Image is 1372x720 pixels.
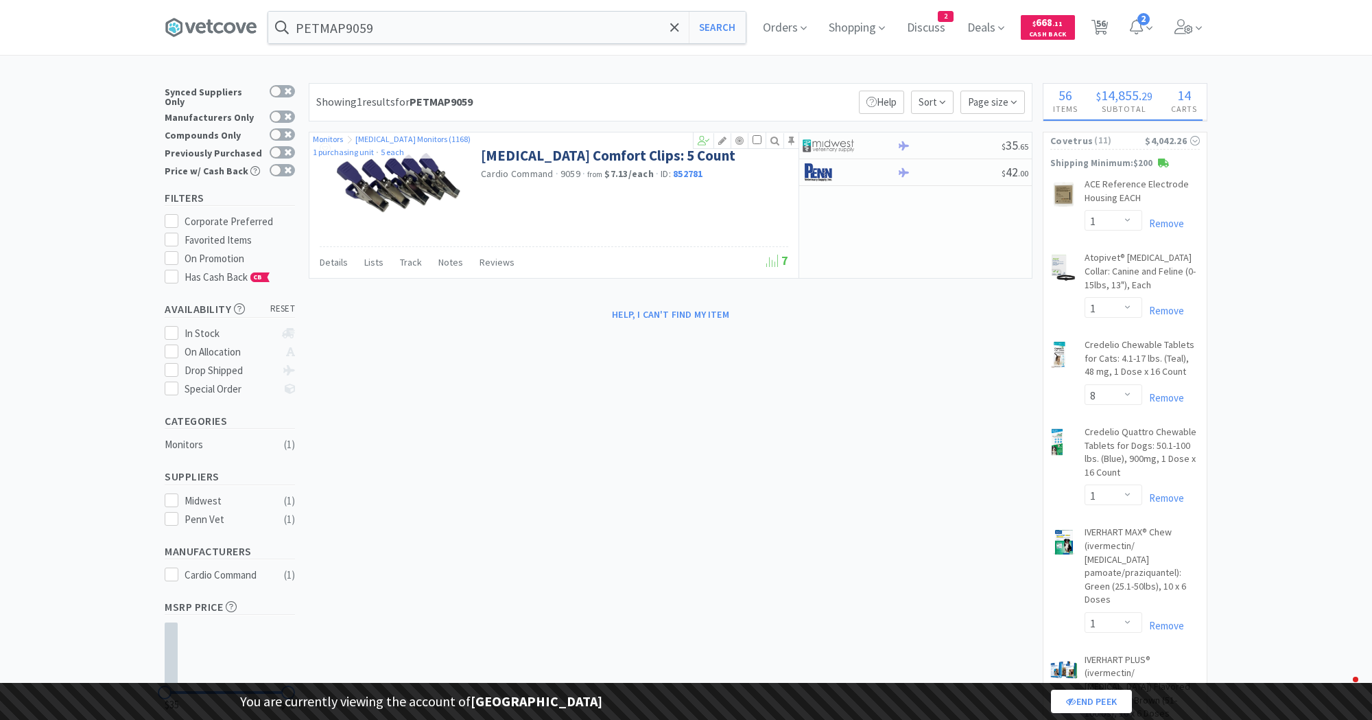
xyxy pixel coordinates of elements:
p: Help [859,91,904,114]
span: CB [251,273,265,281]
span: Sort [911,91,954,114]
a: [MEDICAL_DATA] Comfort Clips: 5 Count [481,146,735,165]
span: $ [1002,168,1006,178]
span: 35 [1002,137,1028,153]
a: Atopivet® [MEDICAL_DATA] Collar: Canine and Feline (0-15lbs, 13"), Each [1085,251,1200,297]
h5: MSRP Price [165,599,295,615]
a: Monitors [313,134,344,144]
a: Remove [1142,391,1184,404]
a: $668.11Cash Back [1021,9,1075,46]
a: 1 purchasing unit [313,147,374,157]
span: 7 [766,253,788,268]
div: Showing 1 results [316,93,473,111]
a: IVERHART MAX® Chew (ivermectin/ [MEDICAL_DATA] pamoate/praziquantel): Green (25.1-50lbs), 10 x 6 ... [1085,526,1200,612]
div: ( 1 ) [284,493,295,509]
a: Credelio Chewable Tablets for Cats: 4.1-17 lbs. (Teal), 48 mg, 1 Dose x 16 Count [1085,338,1200,384]
h4: Subtotal [1087,102,1161,115]
h4: Items [1043,102,1087,115]
h5: Availability [165,301,295,317]
span: · [582,167,585,180]
div: $4,042.26 [1145,133,1200,148]
strong: [GEOGRAPHIC_DATA] [471,693,602,710]
span: Notes [438,256,463,268]
span: reset [270,302,296,316]
div: Corporate Preferred [185,213,296,230]
a: Cardio Command [481,167,554,180]
p: You are currently viewing the account of [240,690,602,712]
h5: Suppliers [165,469,295,485]
img: 8a8b543f37fc4013bf5c5bdffe106f0c_39425.png [1050,181,1076,208]
h4: Carts [1162,102,1207,115]
span: 852781 [673,167,703,180]
a: Credelio Quattro Chewable Tablets for Dogs: 50.1-100 lbs. (Blue), 900mg, 1 Dose x 16 Count [1085,426,1200,485]
span: Page size [960,91,1025,114]
strong: PETMAP9059 [410,95,473,108]
span: Covetrus [1050,133,1093,148]
span: Lists [364,256,383,268]
a: End Peek [1051,690,1132,713]
a: Remove [1142,491,1184,504]
span: 2 [938,12,953,21]
span: · [376,147,379,157]
span: 14,855 [1101,86,1139,104]
button: Help, I can't find my item [604,303,737,326]
img: 4dd14cff54a648ac9e977f0c5da9bc2e_5.png [803,135,854,156]
span: 9059 [560,167,580,180]
img: 0d438ada7fe84402947888c594a08568_264449.png [1050,529,1078,556]
div: Drop Shipped [185,362,276,379]
span: Cash Back [1029,31,1067,40]
span: . 11 [1052,19,1063,28]
div: Compounds Only [165,128,263,140]
p: Shipping Minimum: $200 [1043,156,1207,171]
a: Remove [1142,619,1184,632]
div: Price w/ Cash Back [165,164,263,176]
span: $ [1002,141,1006,152]
img: eec9dae82df94063abc5dd067415c917_544088.png [1050,254,1076,281]
div: ( 1 ) [284,567,295,583]
img: 2a25c391b7524444b3007fe8044bf202_32128.png [1050,656,1078,684]
iframe: Intercom live chat [1325,673,1358,706]
span: $ [1096,89,1101,103]
span: Track [400,256,422,268]
a: 56 [1086,23,1114,36]
span: Details [320,256,348,268]
span: Reviews [480,256,514,268]
span: 2 [1137,13,1150,25]
h5: Manufacturers [165,544,295,559]
span: Has Cash Back [185,270,270,283]
span: . 65 [1018,141,1028,152]
div: Cardio Command [185,567,270,583]
div: Manufacturers Only [165,111,263,122]
div: Midwest [185,493,270,509]
span: ( 11 ) [1093,134,1145,148]
span: for [395,95,473,108]
div: Synced Suppliers Only [165,85,263,106]
button: Search [689,12,746,43]
div: ( 1 ) [284,437,295,453]
span: $ [1032,19,1036,28]
span: from [587,170,602,179]
span: 56 [1058,86,1072,104]
span: · [556,167,558,180]
a: Remove [1142,217,1184,230]
input: Search by item, sku, manufacturer, ingredient, size... [268,12,746,43]
img: 868b877fb8c74fc48728056354f79e3c_777170.png [1050,428,1064,456]
div: On Allocation [185,344,276,360]
strong: $7.13 / each [604,167,654,180]
img: 50d7e2f0030d44bb8007820bc632c58a_566610.jpeg [336,146,461,235]
span: . 00 [1018,168,1028,178]
img: e1133ece90fa4a959c5ae41b0808c578_9.png [803,162,854,183]
span: ID: [661,167,703,180]
span: · [656,167,659,180]
img: 7220d567ea3747d4a47ed9a587d8aa96_416228.png [1050,341,1067,369]
div: On Promotion [185,251,296,267]
span: 668 [1032,16,1063,29]
a: Remove [1142,304,1184,317]
span: 42 [1002,164,1028,180]
div: In Stock [185,325,276,342]
a: Discuss2 [901,22,951,34]
div: Monitors [165,437,276,453]
div: Previously Purchased [165,146,263,158]
a: [MEDICAL_DATA] Monitors (1168) [355,134,471,144]
div: ( 1 ) [284,511,295,528]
